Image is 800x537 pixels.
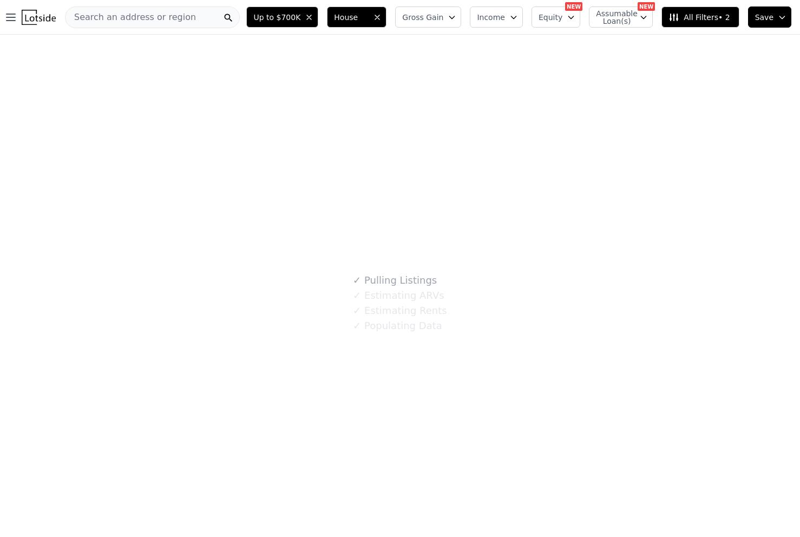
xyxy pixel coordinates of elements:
button: Save [748,6,791,28]
button: Gross Gain [395,6,461,28]
img: Lotside [22,10,56,25]
span: ✓ [353,275,361,286]
button: Income [470,6,523,28]
span: Equity [539,12,562,23]
button: Assumable Loan(s) [589,6,653,28]
span: ✓ [353,290,361,301]
button: All Filters• 2 [661,6,739,28]
span: All Filters • 2 [668,12,730,23]
div: Populating Data [353,318,442,333]
div: NEW [565,2,582,11]
span: Up to $700K [253,12,300,23]
span: Search an address or region [65,11,196,24]
span: Save [755,12,773,23]
div: Estimating ARVs [353,288,444,303]
span: House [334,12,369,23]
button: House [327,6,386,28]
span: ✓ [353,305,361,316]
div: NEW [638,2,655,11]
button: Equity [532,6,580,28]
button: Up to $700K [246,6,318,28]
span: Assumable Loan(s) [596,10,631,25]
div: Pulling Listings [353,273,437,288]
span: Income [477,12,505,23]
span: ✓ [353,320,361,331]
span: Gross Gain [402,12,443,23]
div: Estimating Rents [353,303,447,318]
